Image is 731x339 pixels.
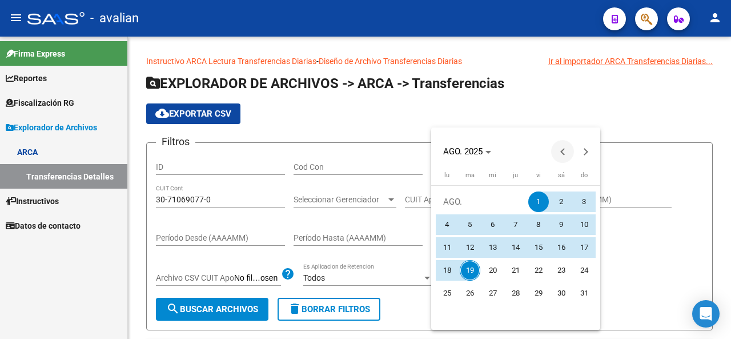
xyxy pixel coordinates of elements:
[504,236,527,259] button: 14 de agosto de 2025
[527,236,550,259] button: 15 de agosto de 2025
[574,283,595,304] span: 31
[436,259,459,282] button: 18 de agosto de 2025
[574,260,595,281] span: 24
[505,260,526,281] span: 21
[692,300,720,328] div: Open Intercom Messenger
[460,260,480,281] span: 19
[436,282,459,305] button: 25 de agosto de 2025
[504,259,527,282] button: 21 de agosto de 2025
[460,214,480,235] span: 5
[574,214,595,235] span: 10
[437,237,457,258] span: 11
[505,283,526,304] span: 28
[481,259,504,282] button: 20 de agosto de 2025
[460,283,480,304] span: 26
[573,259,596,282] button: 24 de agosto de 2025
[437,283,457,304] span: 25
[574,192,595,212] span: 3
[504,213,527,236] button: 7 de agosto de 2025
[528,214,549,235] span: 8
[551,237,572,258] span: 16
[459,282,481,305] button: 26 de agosto de 2025
[483,283,503,304] span: 27
[528,283,549,304] span: 29
[465,172,475,179] span: ma
[528,237,549,258] span: 15
[528,192,549,212] span: 1
[527,190,550,213] button: 1 de agosto de 2025
[573,190,596,213] button: 3 de agosto de 2025
[573,213,596,236] button: 10 de agosto de 2025
[536,172,541,179] span: vi
[551,140,574,163] button: Previous month
[436,236,459,259] button: 11 de agosto de 2025
[436,213,459,236] button: 4 de agosto de 2025
[481,236,504,259] button: 13 de agosto de 2025
[551,214,572,235] span: 9
[481,213,504,236] button: 6 de agosto de 2025
[444,172,449,179] span: lu
[437,260,457,281] span: 18
[550,190,573,213] button: 2 de agosto de 2025
[550,236,573,259] button: 16 de agosto de 2025
[437,214,457,235] span: 4
[550,282,573,305] button: 30 de agosto de 2025
[483,260,503,281] span: 20
[513,172,518,179] span: ju
[436,190,527,213] td: AGO.
[505,237,526,258] span: 14
[574,140,597,163] button: Next month
[439,141,496,162] button: Choose month and year
[505,214,526,235] span: 7
[551,192,572,212] span: 2
[443,146,483,157] span: AGO. 2025
[459,259,481,282] button: 19 de agosto de 2025
[528,260,549,281] span: 22
[558,172,565,179] span: sá
[551,283,572,304] span: 30
[550,259,573,282] button: 23 de agosto de 2025
[504,282,527,305] button: 28 de agosto de 2025
[581,172,588,179] span: do
[483,214,503,235] span: 6
[459,213,481,236] button: 5 de agosto de 2025
[573,236,596,259] button: 17 de agosto de 2025
[460,237,480,258] span: 12
[527,259,550,282] button: 22 de agosto de 2025
[574,237,595,258] span: 17
[573,282,596,305] button: 31 de agosto de 2025
[551,260,572,281] span: 23
[550,213,573,236] button: 9 de agosto de 2025
[527,282,550,305] button: 29 de agosto de 2025
[459,236,481,259] button: 12 de agosto de 2025
[527,213,550,236] button: 8 de agosto de 2025
[489,172,496,179] span: mi
[481,282,504,305] button: 27 de agosto de 2025
[483,237,503,258] span: 13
